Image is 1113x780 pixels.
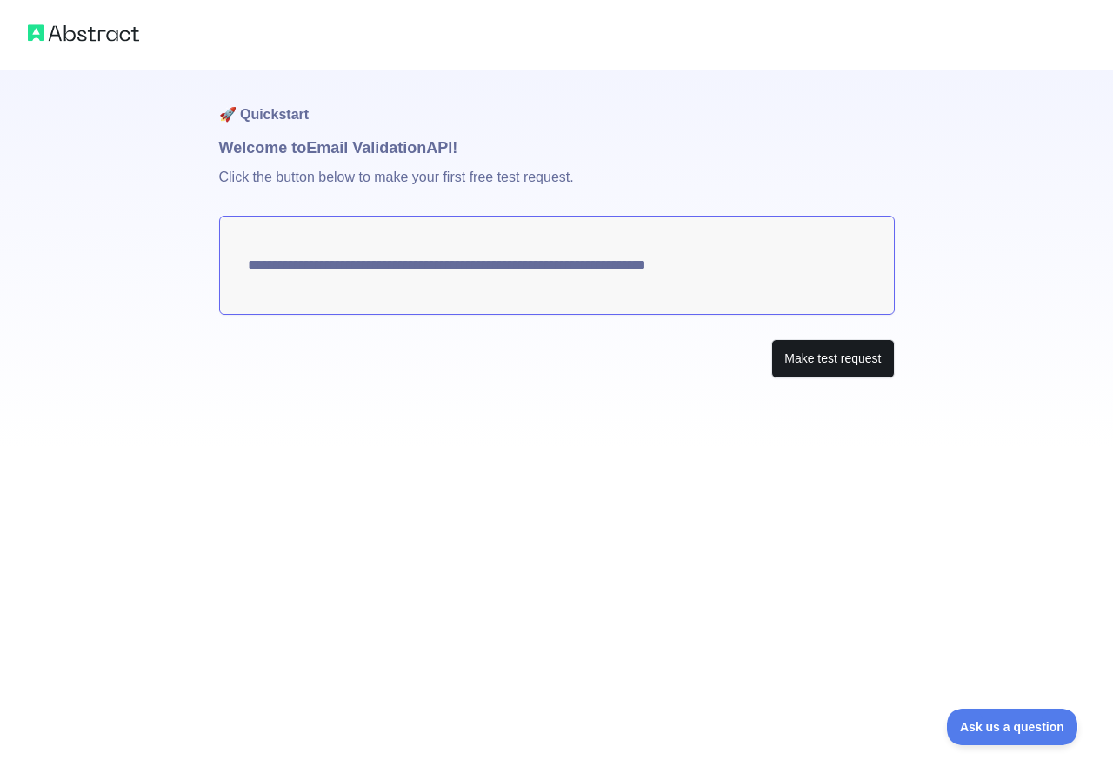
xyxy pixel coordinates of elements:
[28,21,139,45] img: Abstract logo
[771,339,894,378] button: Make test request
[219,136,895,160] h1: Welcome to Email Validation API!
[219,70,895,136] h1: 🚀 Quickstart
[947,709,1078,745] iframe: Toggle Customer Support
[219,160,895,216] p: Click the button below to make your first free test request.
